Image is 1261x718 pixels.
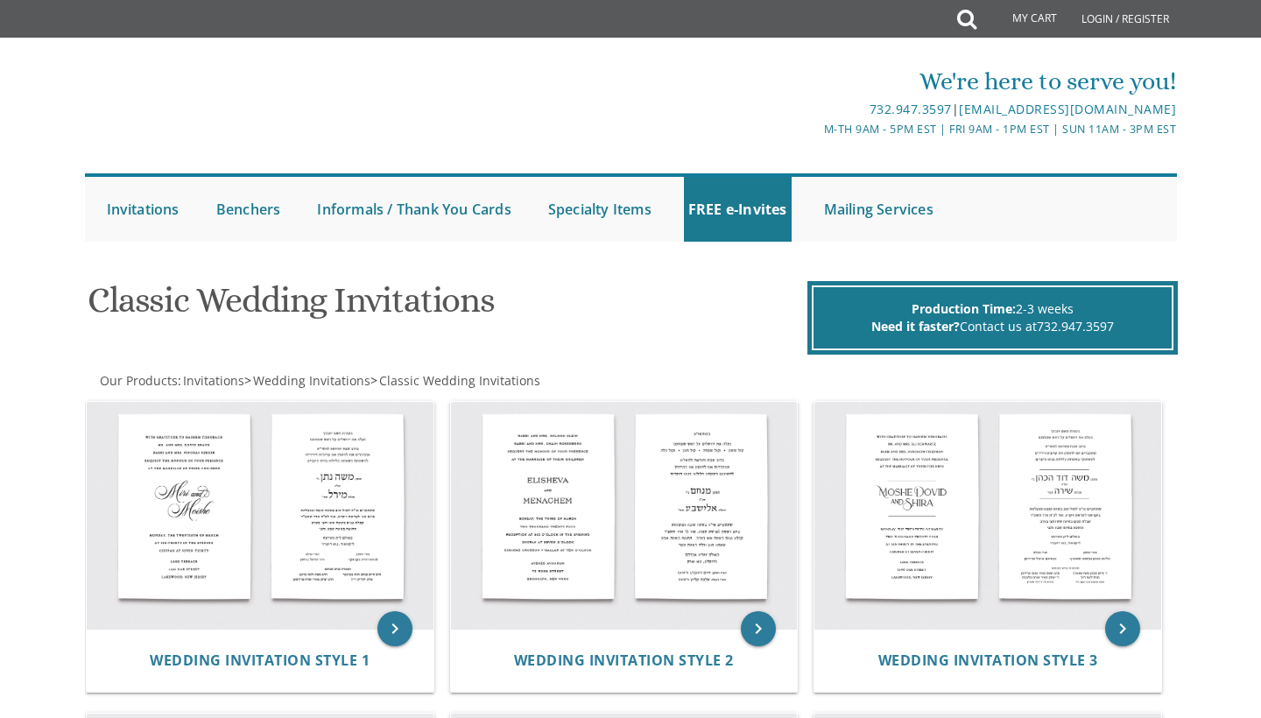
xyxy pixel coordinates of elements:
a: Classic Wedding Invitations [377,372,540,389]
a: Wedding Invitation Style 1 [150,652,370,669]
a: Invitations [102,177,184,242]
img: Wedding Invitation Style 1 [87,402,433,630]
span: Wedding Invitation Style 1 [150,651,370,670]
a: Wedding Invitations [251,372,370,389]
span: Wedding Invitations [253,372,370,389]
span: > [244,372,370,389]
a: Our Products [98,372,178,389]
div: 2-3 weeks Contact us at [812,285,1173,350]
a: keyboard_arrow_right [1105,611,1140,646]
div: M-Th 9am - 5pm EST | Fri 9am - 1pm EST | Sun 11am - 3pm EST [449,120,1176,138]
img: Wedding Invitation Style 2 [451,402,798,630]
a: Wedding Invitation Style 3 [878,652,1098,669]
a: 732.947.3597 [870,101,952,117]
a: 732.947.3597 [1037,318,1114,334]
a: Wedding Invitation Style 2 [514,652,734,669]
a: FREE e-Invites [684,177,792,242]
img: Wedding Invitation Style 3 [814,402,1161,630]
a: [EMAIL_ADDRESS][DOMAIN_NAME] [959,101,1176,117]
span: > [370,372,540,389]
span: Need it faster? [871,318,960,334]
a: Benchers [212,177,285,242]
a: keyboard_arrow_right [377,611,412,646]
div: : [85,372,631,390]
a: keyboard_arrow_right [741,611,776,646]
span: Invitations [183,372,244,389]
h1: Classic Wedding Invitations [88,281,802,333]
span: Wedding Invitation Style 2 [514,651,734,670]
a: Informals / Thank You Cards [313,177,515,242]
div: | [449,99,1176,120]
div: We're here to serve you! [449,64,1176,99]
span: Wedding Invitation Style 3 [878,651,1098,670]
a: My Cart [975,2,1069,37]
a: Mailing Services [820,177,938,242]
span: Classic Wedding Invitations [379,372,540,389]
span: Production Time: [912,300,1016,317]
a: Specialty Items [544,177,656,242]
a: Invitations [181,372,244,389]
